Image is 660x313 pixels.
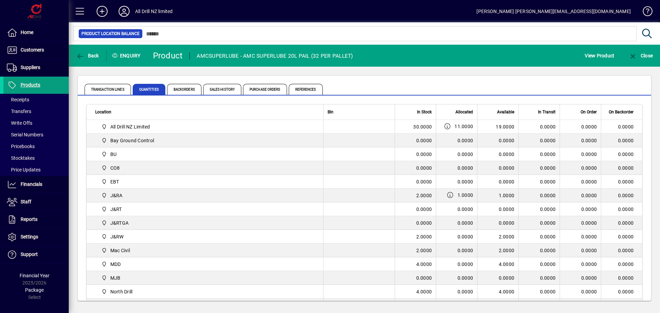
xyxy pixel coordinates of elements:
[167,84,201,95] span: Backorders
[3,94,69,105] a: Receipts
[3,176,69,193] a: Financials
[458,289,473,294] span: 0.0000
[395,257,436,271] td: 4.0000
[99,205,316,213] span: J&RT
[21,47,44,53] span: Customers
[395,299,436,312] td: 0.0000
[458,152,473,157] span: 0.0000
[110,220,129,226] span: J&RTGA
[197,51,353,62] div: AMCSUPERLUBE - AMC SUPERLUBE 20L PAIL (32 PER PALLET)
[540,152,556,157] span: 0.0000
[3,228,69,246] a: Settings
[454,123,473,130] span: 11.0000
[638,1,651,24] a: Knowledge Base
[477,230,518,244] td: 2.0000
[99,178,316,186] span: EBT
[395,244,436,257] td: 2.0000
[69,49,107,62] app-page-header-button: Back
[601,189,642,202] td: 0.0000
[395,285,436,299] td: 4.0000
[477,257,518,271] td: 4.0000
[540,179,556,185] span: 0.0000
[601,120,642,134] td: 0.0000
[99,123,316,131] span: All Drill NZ Limited
[477,120,518,134] td: 19.0000
[99,150,316,158] span: BU
[3,117,69,129] a: Write Offs
[21,251,38,257] span: Support
[153,50,183,61] div: Product
[621,49,660,62] app-page-header-button: Close enquiry
[3,211,69,228] a: Reports
[7,109,31,114] span: Transfers
[581,288,597,295] span: 0.0000
[110,165,120,171] span: CO8
[3,129,69,141] a: Serial Numbers
[21,181,42,187] span: Financials
[581,220,597,226] span: 0.0000
[581,261,597,268] span: 0.0000
[540,138,556,143] span: 0.0000
[395,216,436,230] td: 0.0000
[458,165,473,171] span: 0.0000
[328,108,333,116] span: Bin
[581,123,597,130] span: 0.0000
[581,247,597,254] span: 0.0000
[540,193,556,198] span: 0.0000
[110,178,119,185] span: EBT
[581,165,597,171] span: 0.0000
[585,50,614,61] span: View Product
[477,161,518,175] td: 0.0000
[99,164,316,172] span: CO8
[627,49,654,62] button: Close
[99,246,316,255] span: Mac Civil
[110,123,150,130] span: All Drill NZ Limited
[25,287,44,293] span: Package
[21,199,31,204] span: Staff
[7,167,41,172] span: Price Updates
[289,84,323,95] span: References
[395,134,436,147] td: 0.0000
[601,271,642,285] td: 0.0000
[538,108,555,116] span: In Transit
[601,175,642,189] td: 0.0000
[395,202,436,216] td: 0.0000
[7,155,35,161] span: Stocktakes
[110,192,123,199] span: J&RA
[581,206,597,213] span: 0.0000
[76,53,99,58] span: Back
[458,192,473,199] span: 1.0000
[458,261,473,267] span: 0.0000
[395,230,436,244] td: 2.0000
[113,5,135,18] button: Profile
[497,108,514,116] span: Available
[7,120,32,126] span: Write Offs
[601,161,642,175] td: 0.0000
[581,233,597,240] span: 0.0000
[581,151,597,158] span: 0.0000
[107,50,148,61] div: Enquiry
[99,288,316,296] span: North Drill
[540,124,556,130] span: 0.0000
[243,84,287,95] span: Purchase Orders
[395,120,436,134] td: 30.0000
[133,84,165,95] span: Quantities
[417,108,432,116] span: In Stock
[601,299,642,312] td: 0.0000
[540,165,556,171] span: 0.0000
[99,274,316,282] span: MJB
[540,289,556,294] span: 0.0000
[81,30,140,37] span: Product Location Balance
[3,164,69,176] a: Price Updates
[3,246,69,263] a: Support
[110,233,124,240] span: J&RW
[7,97,29,102] span: Receipts
[609,108,634,116] span: On Backorder
[477,244,518,257] td: 2.0000
[91,5,113,18] button: Add
[3,24,69,41] a: Home
[581,108,597,116] span: On Order
[601,244,642,257] td: 0.0000
[477,202,518,216] td: 0.0000
[3,59,69,76] a: Suppliers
